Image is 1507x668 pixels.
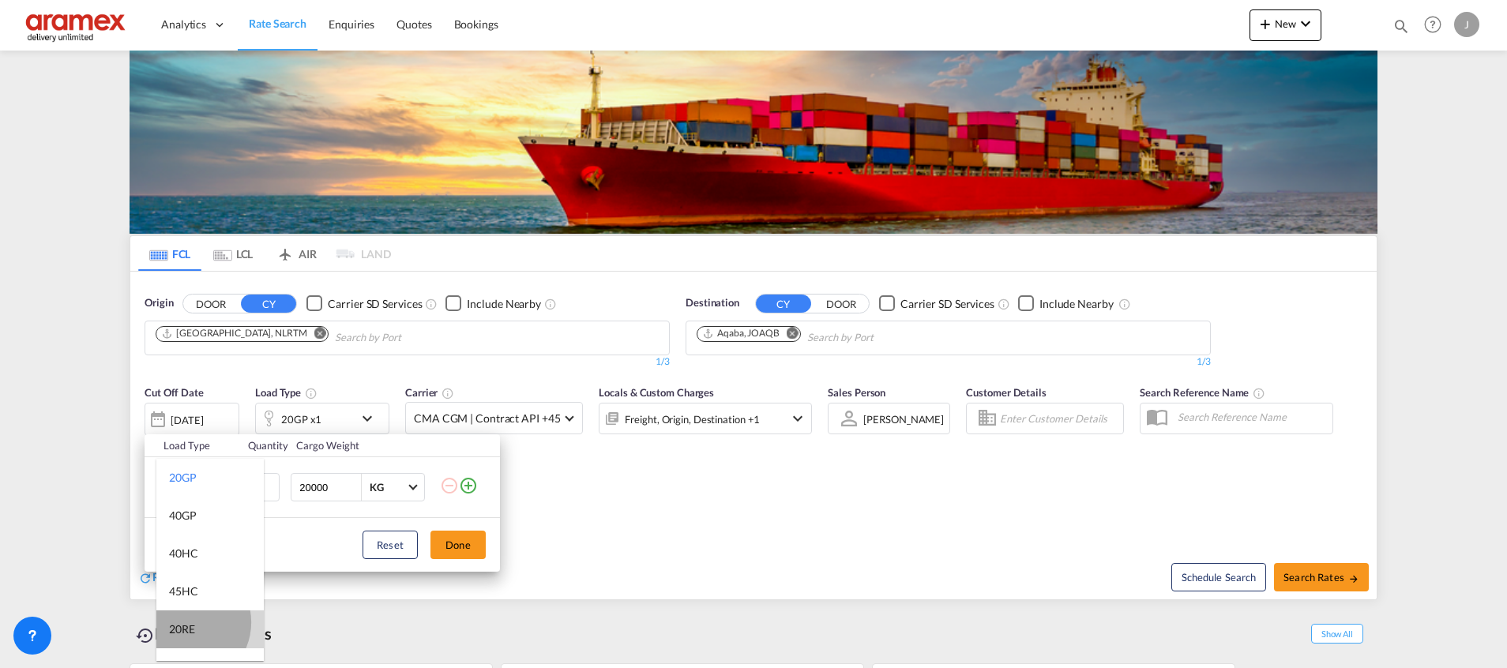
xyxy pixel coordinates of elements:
div: 40GP [169,508,197,524]
div: 20RE [169,621,195,637]
div: 40HC [169,546,198,561]
div: 20GP [169,470,197,486]
div: 45HC [169,584,198,599]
